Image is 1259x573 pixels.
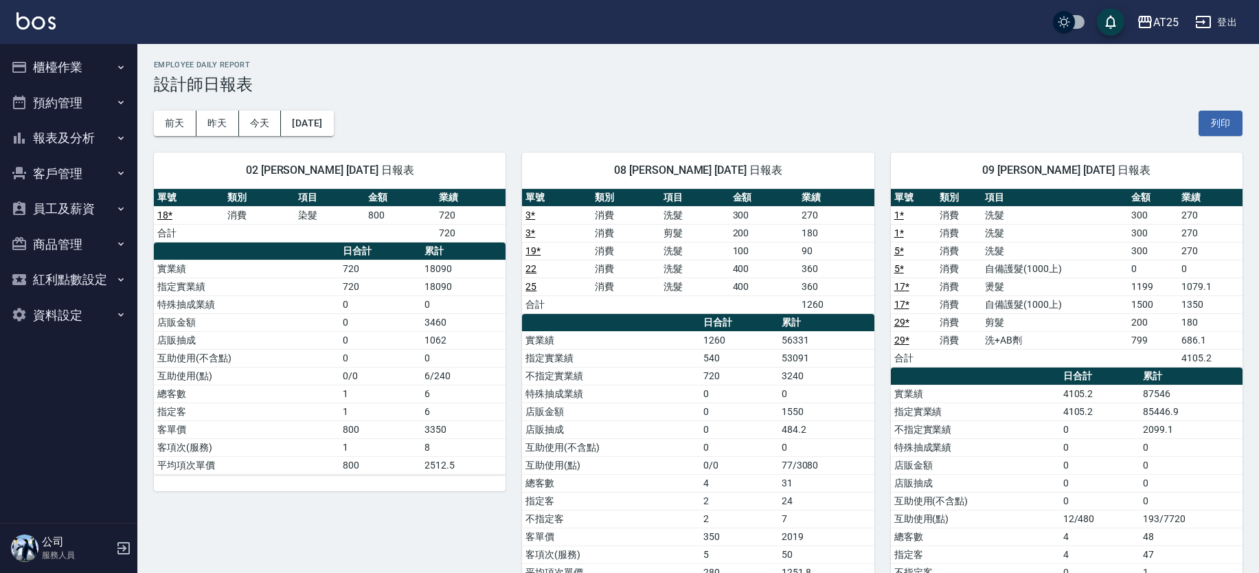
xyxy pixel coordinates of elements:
[435,189,506,207] th: 業績
[224,206,294,224] td: 消費
[660,278,729,295] td: 洗髮
[154,111,196,136] button: 前天
[700,367,778,385] td: 720
[1178,295,1243,313] td: 1350
[591,189,660,207] th: 類別
[1060,438,1140,456] td: 0
[700,546,778,563] td: 5
[522,420,699,438] td: 店販抽成
[778,349,874,367] td: 53091
[891,403,1060,420] td: 指定實業績
[1139,420,1243,438] td: 2099.1
[522,492,699,510] td: 指定客
[778,474,874,492] td: 31
[1060,385,1140,403] td: 4105.2
[729,206,798,224] td: 300
[339,295,421,313] td: 0
[154,295,339,313] td: 特殊抽成業績
[891,385,1060,403] td: 實業績
[339,403,421,420] td: 1
[421,260,506,278] td: 18090
[936,189,982,207] th: 類別
[891,349,936,367] td: 合計
[778,528,874,546] td: 2019
[591,260,660,278] td: 消費
[1178,331,1243,349] td: 686.1
[778,331,874,349] td: 56331
[42,535,112,549] h5: 公司
[700,403,778,420] td: 0
[1060,546,1140,563] td: 4
[1060,492,1140,510] td: 0
[339,313,421,331] td: 0
[5,227,132,262] button: 商品管理
[936,331,982,349] td: 消費
[421,385,506,403] td: 6
[1128,189,1178,207] th: 金額
[421,456,506,474] td: 2512.5
[5,120,132,156] button: 報表及分析
[421,313,506,331] td: 3460
[700,314,778,332] th: 日合計
[891,189,1243,368] table: a dense table
[700,385,778,403] td: 0
[891,528,1060,546] td: 總客數
[421,278,506,295] td: 18090
[5,49,132,85] button: 櫃檯作業
[700,331,778,349] td: 1260
[729,224,798,242] td: 200
[522,367,699,385] td: 不指定實業績
[936,224,982,242] td: 消費
[1128,242,1178,260] td: 300
[700,420,778,438] td: 0
[154,438,339,456] td: 客項次(服務)
[522,546,699,563] td: 客項次(服務)
[11,535,38,562] img: Person
[1139,492,1243,510] td: 0
[421,420,506,438] td: 3350
[1128,313,1178,331] td: 200
[1178,242,1243,260] td: 270
[154,278,339,295] td: 指定實業績
[891,420,1060,438] td: 不指定實業績
[700,349,778,367] td: 540
[522,456,699,474] td: 互助使用(點)
[525,263,536,274] a: 22
[339,349,421,367] td: 0
[196,111,239,136] button: 昨天
[1178,189,1243,207] th: 業績
[339,456,421,474] td: 800
[891,456,1060,474] td: 店販金額
[700,510,778,528] td: 2
[421,349,506,367] td: 0
[522,474,699,492] td: 總客數
[778,546,874,563] td: 50
[891,474,1060,492] td: 店販抽成
[365,189,435,207] th: 金額
[982,189,1128,207] th: 項目
[522,295,591,313] td: 合計
[435,206,506,224] td: 720
[891,546,1060,563] td: 指定客
[660,242,729,260] td: 洗髮
[798,189,874,207] th: 業績
[1178,349,1243,367] td: 4105.2
[778,314,874,332] th: 累計
[729,189,798,207] th: 金額
[421,295,506,313] td: 0
[1178,278,1243,295] td: 1079.1
[154,224,224,242] td: 合計
[798,260,874,278] td: 360
[281,111,333,136] button: [DATE]
[295,189,365,207] th: 項目
[525,281,536,292] a: 25
[660,189,729,207] th: 項目
[154,189,224,207] th: 單號
[982,313,1128,331] td: 剪髮
[936,278,982,295] td: 消費
[1139,385,1243,403] td: 87546
[982,260,1128,278] td: 自備護髮(1000上)
[729,278,798,295] td: 400
[154,313,339,331] td: 店販金額
[1131,8,1184,36] button: AT25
